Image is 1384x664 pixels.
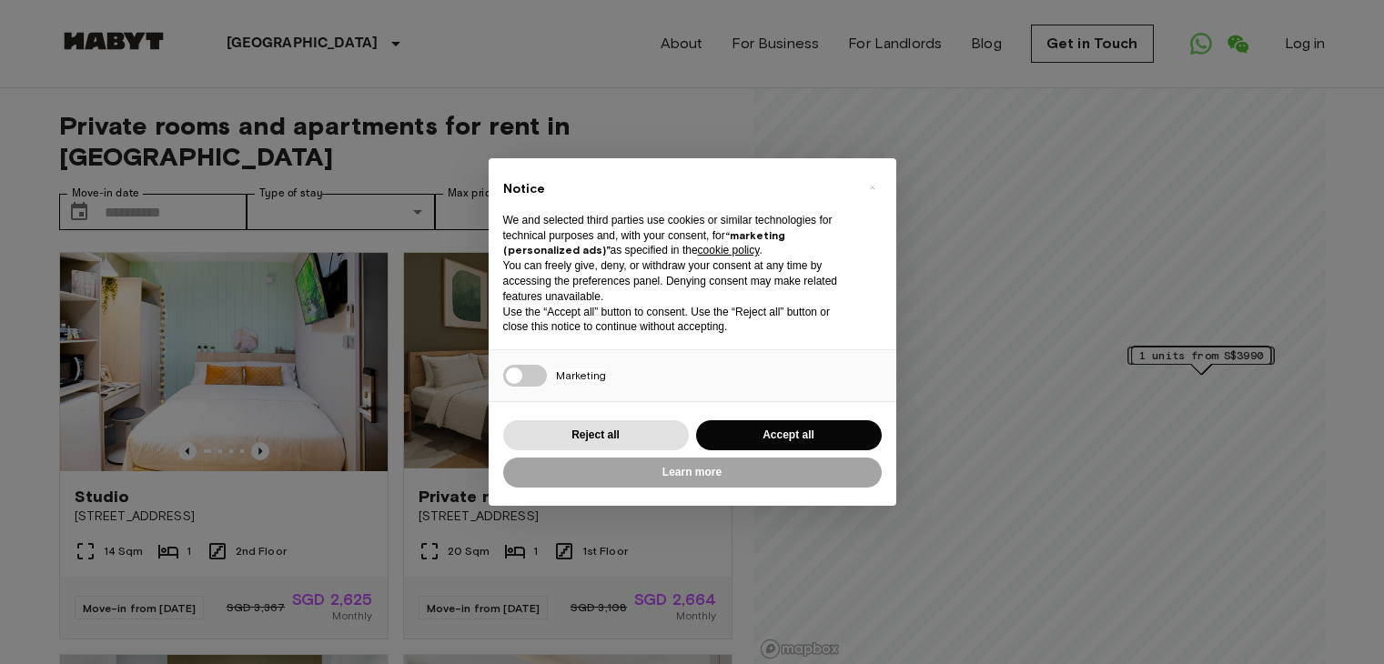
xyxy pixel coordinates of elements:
p: You can freely give, deny, or withdraw your consent at any time by accessing the preferences pane... [503,258,853,304]
span: × [869,176,875,198]
strong: “marketing (personalized ads)” [503,228,785,257]
a: cookie policy [698,244,760,257]
p: Use the “Accept all” button to consent. Use the “Reject all” button or close this notice to conti... [503,305,853,336]
button: Learn more [503,458,882,488]
p: We and selected third parties use cookies or similar technologies for technical purposes and, wit... [503,213,853,258]
button: Close this notice [858,173,887,202]
button: Reject all [503,420,689,450]
h2: Notice [503,180,853,198]
button: Accept all [696,420,882,450]
span: Marketing [556,368,606,382]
